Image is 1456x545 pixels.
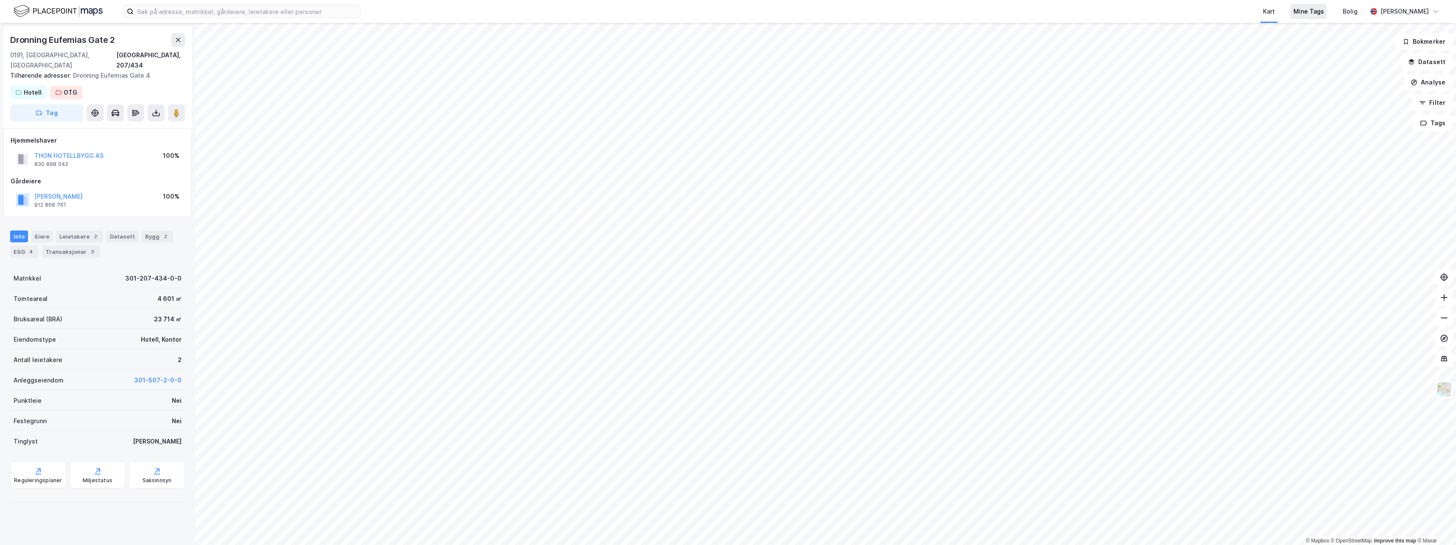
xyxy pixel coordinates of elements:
div: 2 [91,232,100,241]
div: Kart [1263,6,1275,17]
div: Anleggseiendom [14,375,64,385]
div: Miljøstatus [83,477,112,484]
div: Kontrollprogram for chat [1414,504,1456,545]
div: Dronning Eufemias Gate 2 [10,33,117,47]
div: 3 [88,247,97,256]
div: ESG [10,246,39,258]
img: logo.f888ab2527a4732fd821a326f86c7f29.svg [14,4,103,19]
div: Eiere [31,230,53,242]
div: Bolig [1343,6,1358,17]
div: Saksinnsyn [143,477,172,484]
div: Eiendomstype [14,334,56,345]
div: Hotell [24,87,42,98]
button: Tags [1413,115,1453,132]
button: Datasett [1401,53,1453,70]
div: 23 714 ㎡ [154,314,182,324]
button: 301-507-2-0-0 [134,375,182,385]
a: Mapbox [1306,538,1329,544]
div: Matrikkel [14,273,41,284]
div: Hjemmelshaver [11,135,185,146]
div: 0191, [GEOGRAPHIC_DATA], [GEOGRAPHIC_DATA] [10,50,116,70]
button: Tag [10,104,83,121]
div: OTG [64,87,77,98]
a: Improve this map [1374,538,1416,544]
div: 100% [163,191,179,202]
span: Tilhørende adresser: [10,72,73,79]
div: Bygg [142,230,173,242]
div: Bruksareal (BRA) [14,314,62,324]
div: Nei [172,396,182,406]
div: Datasett [106,230,138,242]
div: 912 868 761 [34,202,66,208]
div: 4 [27,247,35,256]
div: Reguleringsplaner [14,477,62,484]
div: [PERSON_NAME] [133,436,182,447]
div: Transaksjoner [42,246,100,258]
div: Nei [172,416,182,426]
div: Tinglyst [14,436,38,447]
iframe: Chat Widget [1414,504,1456,545]
div: 2 [161,232,170,241]
div: Festegrunn [14,416,47,426]
button: Filter [1412,94,1453,111]
div: Punktleie [14,396,42,406]
div: Info [10,230,28,242]
a: OpenStreetMap [1331,538,1372,544]
div: Tomteareal [14,294,48,304]
div: 4 601 ㎡ [157,294,182,304]
div: 2 [178,355,182,365]
div: Leietakere [56,230,103,242]
div: Hotell, Kontor [141,334,182,345]
img: Z [1436,381,1452,397]
div: 301-207-434-0-0 [125,273,182,284]
button: Analyse [1403,74,1453,91]
input: Søk på adresse, matrikkel, gårdeiere, leietakere eller personer [134,5,360,18]
div: Dronning Eufemias Gate 4 [10,70,178,81]
div: [GEOGRAPHIC_DATA], 207/434 [116,50,185,70]
div: Mine Tags [1294,6,1324,17]
div: Antall leietakere [14,355,62,365]
button: Bokmerker [1395,33,1453,50]
div: Gårdeiere [11,176,185,186]
div: 830 898 042 [34,161,68,168]
div: [PERSON_NAME] [1380,6,1429,17]
div: 100% [163,151,179,161]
